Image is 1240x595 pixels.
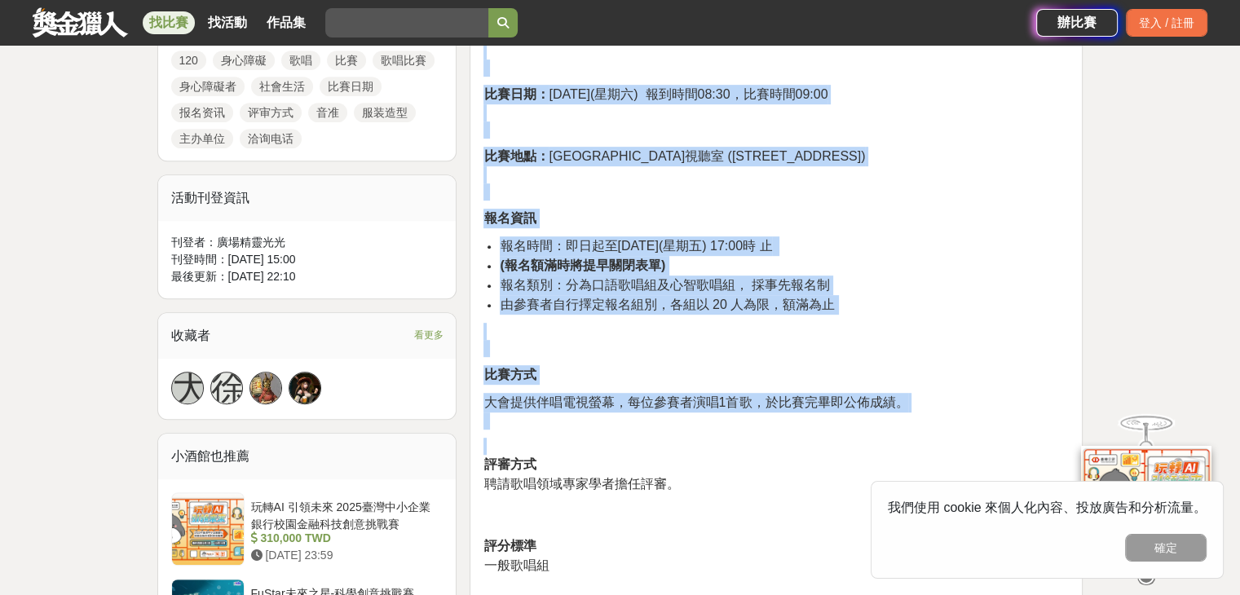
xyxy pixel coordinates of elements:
span: 看更多 [413,326,443,344]
img: d2146d9a-e6f6-4337-9592-8cefde37ba6b.png [1081,446,1211,554]
a: Avatar [289,372,321,404]
img: Avatar [289,372,320,403]
a: 歌唱 [281,51,320,70]
strong: (報名額滿時將提早關閉表單) [500,258,665,272]
span: 一般歌唱組 [483,558,549,572]
a: 玩轉AI 引領未來 2025臺灣中小企業銀行校園金融科技創意挑戰賽 310,000 TWD [DATE] 23:59 [171,492,443,566]
strong: 報名資訊 [483,211,536,225]
span: [GEOGRAPHIC_DATA]視聽室 ([STREET_ADDRESS]) [483,149,865,163]
div: 小酒館也推薦 [158,434,457,479]
span: 報名類別：分為口語歌唱組及心智歌唱組， 採事先報名制 [500,278,829,292]
strong: 評分標準 [483,539,536,553]
a: 找活動 [201,11,254,34]
a: 120 [171,51,206,70]
a: 作品集 [260,11,312,34]
a: 歌唱比賽 [373,51,435,70]
div: 登入 / 註冊 [1126,9,1207,37]
a: 徐 [210,372,243,404]
a: 主办单位 [171,129,233,148]
a: 比賽日期 [320,77,382,96]
img: Avatar [250,372,281,403]
span: [DATE](星期六) 報到時間08:30，比賽時間09:00 [483,87,827,101]
a: 身心障礙 [213,51,275,70]
a: 洽询电话 [240,129,302,148]
span: 收藏者 [171,328,210,342]
strong: 比賽地點： [483,149,549,163]
span: 聘請歌唱領域專家學者擔任評審。 [483,477,679,491]
a: 音准 [308,103,347,122]
strong: 比賽日期： [483,87,549,101]
a: 服装造型 [354,103,416,122]
div: [DATE] 23:59 [251,547,437,564]
button: 確定 [1125,534,1207,562]
span: 大會提供伴唱電視螢幕，每位參賽者演唱1首歌，於比賽完畢即公佈成績。 [483,395,908,409]
div: 活動刊登資訊 [158,175,457,221]
div: 刊登者： 廣場精靈光光 [171,234,443,251]
span: 我們使用 cookie 來個人化內容、投放廣告和分析流量。 [888,500,1207,514]
div: 最後更新： [DATE] 22:10 [171,268,443,285]
a: 大 [171,372,204,404]
a: 报名资讯 [171,103,233,122]
a: 评审方式 [240,103,302,122]
strong: 比賽方式 [483,368,536,381]
a: 找比賽 [143,11,195,34]
strong: 評審方式 [483,457,536,471]
a: 身心障礙者 [171,77,245,96]
a: 比賽 [327,51,366,70]
div: 刊登時間： [DATE] 15:00 [171,251,443,268]
a: 辦比賽 [1036,9,1118,37]
span: 報名時間：即日起至[DATE](星期五) 17:00時 止 [500,239,775,253]
a: 社會生活 [251,77,313,96]
a: Avatar [249,372,282,404]
span: 由參賽者自行擇定報名組別，各組以 20 人為限，額滿為止 [500,297,835,311]
div: 310,000 TWD [251,530,437,547]
div: 玩轉AI 引領未來 2025臺灣中小企業銀行校園金融科技創意挑戰賽 [251,499,437,530]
